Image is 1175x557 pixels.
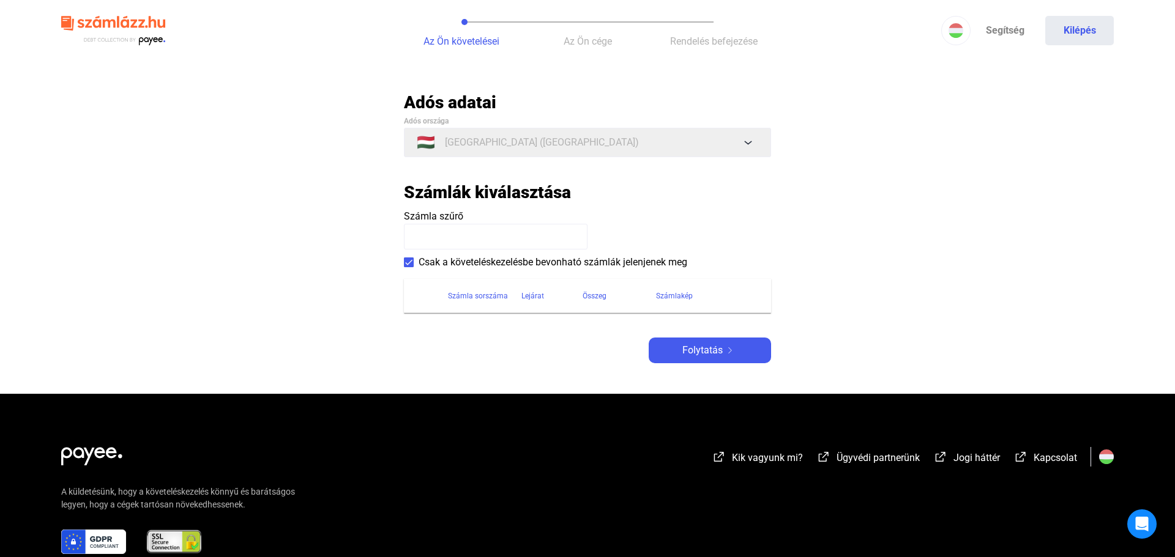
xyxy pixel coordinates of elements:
[521,289,544,303] div: Lejárat
[1034,452,1077,463] span: Kapcsolat
[404,117,449,125] span: Adós országa
[423,35,499,47] span: Az Ön követelései
[404,128,771,157] button: 🇭🇺[GEOGRAPHIC_DATA] ([GEOGRAPHIC_DATA])
[417,135,435,150] span: 🇭🇺
[949,23,963,38] img: HU
[448,289,521,303] div: Számla sorszáma
[682,343,723,358] span: Folytatás
[61,440,122,465] img: white-payee-white-dot.svg
[941,16,971,45] button: HU
[712,454,803,465] a: external-link-whiteKik vagyunk mi?
[656,289,693,303] div: Számlakép
[933,454,1000,465] a: external-link-whiteJogi háttér
[732,452,803,463] span: Kik vagyunk mi?
[816,451,831,463] img: external-link-white
[445,135,639,150] span: [GEOGRAPHIC_DATA] ([GEOGRAPHIC_DATA])
[583,289,606,303] div: Összeg
[448,289,508,303] div: Számla sorszáma
[61,529,126,554] img: gdpr
[583,289,656,303] div: Összeg
[146,529,203,554] img: ssl
[564,35,612,47] span: Az Ön cége
[670,35,758,47] span: Rendelés befejezése
[712,451,726,463] img: external-link-white
[1013,454,1077,465] a: external-link-whiteKapcsolat
[61,11,165,51] img: szamlazzhu-logo
[649,338,771,363] button: Folytatásarrow-right-white
[404,210,463,222] span: Számla szűrő
[1013,451,1028,463] img: external-link-white
[404,182,571,203] h2: Számlák kiválasztása
[1045,16,1114,45] button: Kilépés
[419,255,687,270] span: Csak a követeléskezelésbe bevonható számlák jelenjenek meg
[521,289,583,303] div: Lejárat
[971,16,1039,45] a: Segítség
[816,454,920,465] a: external-link-whiteÜgyvédi partnerünk
[656,289,756,303] div: Számlakép
[837,452,920,463] span: Ügyvédi partnerünk
[1127,509,1157,539] div: Open Intercom Messenger
[1099,449,1114,464] img: HU.svg
[933,451,948,463] img: external-link-white
[953,452,1000,463] span: Jogi háttér
[723,347,737,353] img: arrow-right-white
[404,92,771,113] h2: Adós adatai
